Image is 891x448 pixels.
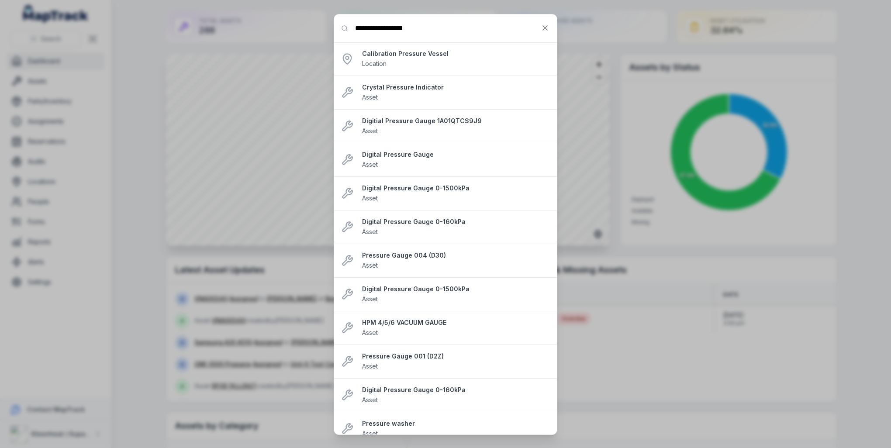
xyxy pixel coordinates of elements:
[362,117,550,125] strong: Digitial Pressure Gauge 1A01QTCS9J9
[362,228,378,235] span: Asset
[362,318,550,327] strong: HPM 4/5/6 VACUUM GAUGE
[362,49,550,69] a: Calibration Pressure VesselLocation
[362,419,550,438] a: Pressure washerAsset
[362,396,378,403] span: Asset
[362,251,550,260] strong: Pressure Gauge 004 (D30)
[362,362,378,370] span: Asset
[362,352,550,361] strong: Pressure Gauge 001 (D2Z)
[362,150,550,159] strong: Digital Pressure Gauge
[362,262,378,269] span: Asset
[362,386,550,394] strong: Digital Pressure Gauge 0-160kPa
[362,295,378,303] span: Asset
[362,49,550,58] strong: Calibration Pressure Vessel
[362,251,550,270] a: Pressure Gauge 004 (D30)Asset
[362,150,550,169] a: Digital Pressure GaugeAsset
[362,83,550,102] a: Crystal Pressure IndicatorAsset
[362,386,550,405] a: Digital Pressure Gauge 0-160kPaAsset
[362,93,378,101] span: Asset
[362,217,550,237] a: Digital Pressure Gauge 0-160kPaAsset
[362,117,550,136] a: Digitial Pressure Gauge 1A01QTCS9J9Asset
[362,285,550,304] a: Digital Pressure Gauge 0-1500kPaAsset
[362,352,550,371] a: Pressure Gauge 001 (D2Z)Asset
[362,184,550,203] a: Digital Pressure Gauge 0-1500kPaAsset
[362,318,550,338] a: HPM 4/5/6 VACUUM GAUGEAsset
[362,285,550,293] strong: Digital Pressure Gauge 0-1500kPa
[362,329,378,336] span: Asset
[362,127,378,134] span: Asset
[362,194,378,202] span: Asset
[362,217,550,226] strong: Digital Pressure Gauge 0-160kPa
[362,83,550,92] strong: Crystal Pressure Indicator
[362,60,387,67] span: Location
[362,161,378,168] span: Asset
[362,184,550,193] strong: Digital Pressure Gauge 0-1500kPa
[362,430,378,437] span: Asset
[362,419,550,428] strong: Pressure washer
